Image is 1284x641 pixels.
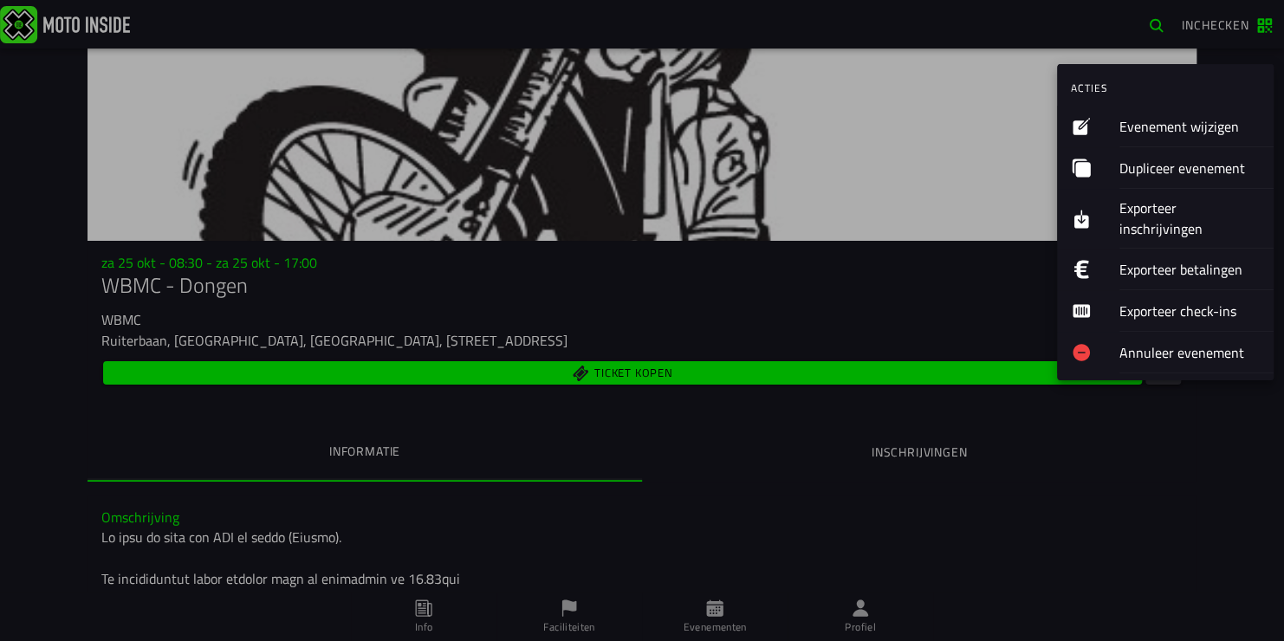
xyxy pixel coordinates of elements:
[1119,342,1244,363] font: Annuleer evenement
[1119,301,1236,321] font: Exporteer check-ins
[1119,158,1245,178] font: Dupliceer evenement
[1119,197,1203,239] font: Exporteer inschrijvingen
[1119,259,1242,280] font: Exporteer betalingen
[1071,80,1108,96] font: Acties
[1119,116,1239,137] font: Evenement wijzigen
